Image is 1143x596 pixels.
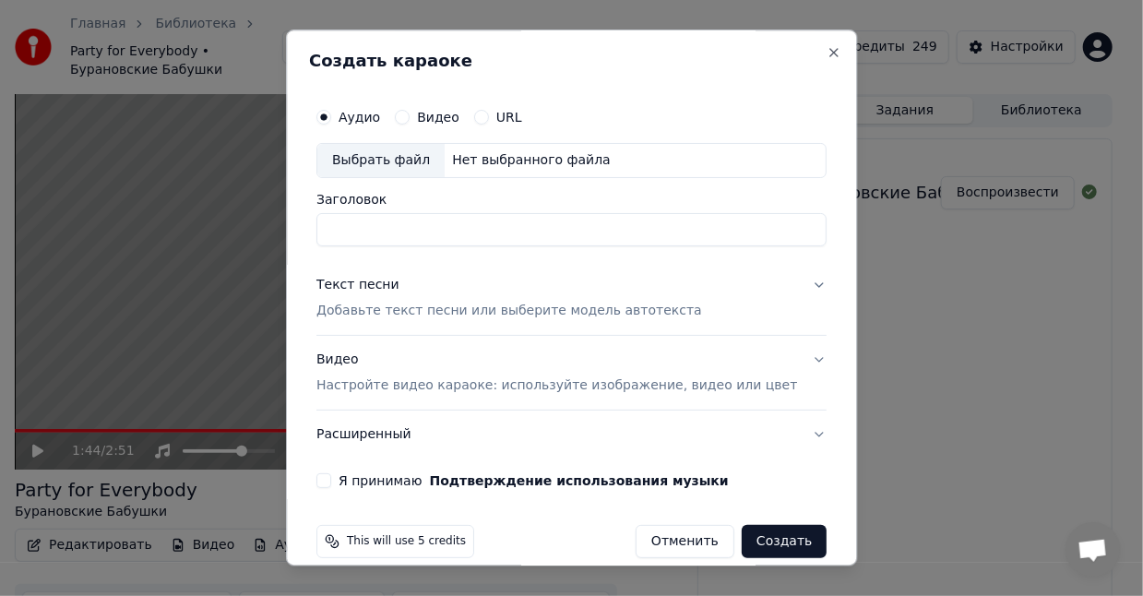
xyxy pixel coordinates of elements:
[742,525,827,558] button: Создать
[316,193,827,206] label: Заголовок
[316,302,702,320] p: Добавьте текст песни или выберите модель автотекста
[347,534,466,549] span: This will use 5 credits
[316,261,827,335] button: Текст песниДобавьте текст песни или выберите модель автотекста
[417,111,459,124] label: Видео
[496,111,522,124] label: URL
[316,336,827,410] button: ВидеоНастройте видео караоке: используйте изображение, видео или цвет
[316,376,797,395] p: Настройте видео караоке: используйте изображение, видео или цвет
[339,111,380,124] label: Аудио
[317,144,445,177] div: Выбрать файл
[316,411,827,459] button: Расширенный
[316,276,399,294] div: Текст песни
[636,525,734,558] button: Отменить
[339,474,729,487] label: Я принимаю
[316,351,797,395] div: Видео
[309,53,834,69] h2: Создать караоке
[445,151,618,170] div: Нет выбранного файла
[429,474,728,487] button: Я принимаю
